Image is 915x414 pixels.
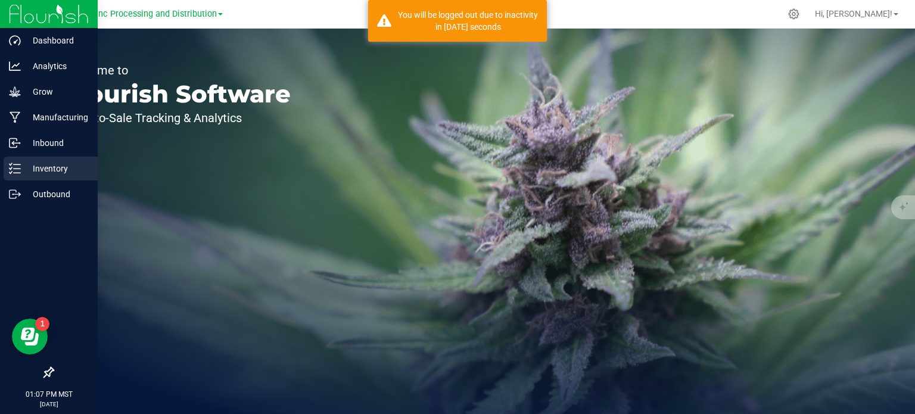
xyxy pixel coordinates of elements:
inline-svg: Analytics [9,60,21,72]
inline-svg: Dashboard [9,35,21,46]
p: Dashboard [21,33,92,48]
inline-svg: Outbound [9,188,21,200]
p: 01:07 PM MST [5,389,92,400]
p: Inventory [21,161,92,176]
inline-svg: Inventory [9,163,21,175]
p: Outbound [21,187,92,201]
p: Grow [21,85,92,99]
inline-svg: Manufacturing [9,111,21,123]
p: Analytics [21,59,92,73]
span: Hi, [PERSON_NAME]! [815,9,892,18]
p: Flourish Software [64,82,291,106]
span: Globe Farmacy Inc Processing and Distribution [35,9,217,19]
iframe: Resource center [12,319,48,354]
inline-svg: Grow [9,86,21,98]
p: Welcome to [64,64,291,76]
inline-svg: Inbound [9,137,21,149]
div: Manage settings [786,8,801,20]
iframe: Resource center unread badge [35,317,49,331]
p: Manufacturing [21,110,92,124]
p: Seed-to-Sale Tracking & Analytics [64,112,291,124]
p: Inbound [21,136,92,150]
div: You will be logged out due to inactivity in 1148 seconds [398,9,538,33]
p: [DATE] [5,400,92,409]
